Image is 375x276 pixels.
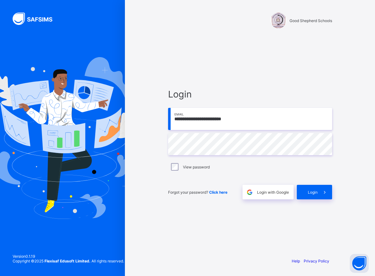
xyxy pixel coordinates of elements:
img: SAFSIMS Logo [13,13,60,25]
span: Login with Google [257,190,289,195]
strong: Flexisaf Edusoft Limited. [44,259,91,263]
span: Forgot your password? [168,190,227,195]
span: Good Shepherd Schools [290,18,332,23]
img: google.396cfc9801f0270233282035f929180a.svg [246,189,253,196]
a: Privacy Policy [304,259,329,263]
span: Login [168,89,332,100]
span: Login [308,190,318,195]
span: Copyright © 2025 All rights reserved. [13,259,124,263]
a: Click here [209,190,227,195]
span: Version 0.1.19 [13,254,124,259]
label: View password [183,165,210,169]
a: Help [292,259,300,263]
button: Open asap [350,254,369,273]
